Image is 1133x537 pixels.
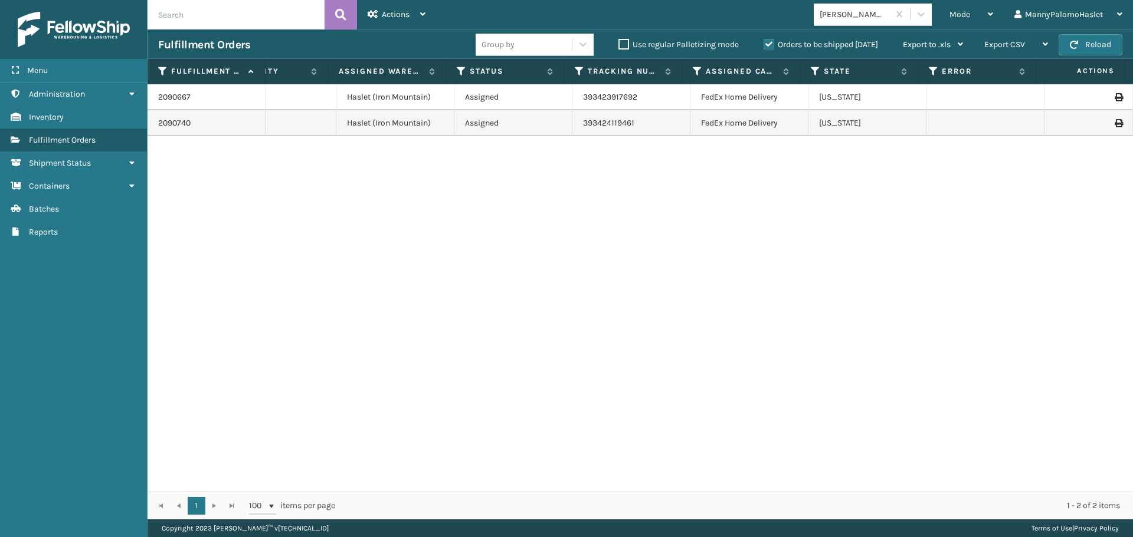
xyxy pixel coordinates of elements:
a: 2090667 [158,91,191,103]
label: Status [470,66,541,77]
label: Quantity [234,66,305,77]
label: Use regular Palletizing mode [618,39,739,50]
span: Administration [29,89,85,99]
a: 2090740 [158,117,191,129]
span: Actions [382,9,410,19]
div: [PERSON_NAME] Brands [820,8,890,21]
a: 1 [188,497,205,515]
td: FedEx Home Delivery [690,110,808,136]
span: Shipment Status [29,158,91,168]
td: 1 [218,110,336,136]
span: items per page [249,497,335,515]
td: Assigned [454,84,572,110]
span: Mode [949,9,970,19]
p: Copyright 2023 [PERSON_NAME]™ v [TECHNICAL_ID] [162,519,329,537]
td: Haslet (Iron Mountain) [336,84,454,110]
span: Inventory [29,112,64,122]
label: Assigned Warehouse [339,66,423,77]
span: Containers [29,181,70,191]
a: Privacy Policy [1074,524,1119,532]
label: Assigned Carrier Service [706,66,777,77]
td: Assigned [454,110,572,136]
span: Fulfillment Orders [29,135,96,145]
div: | [1032,519,1119,537]
label: Orders to be shipped [DATE] [764,39,878,50]
label: State [824,66,895,77]
a: 393423917692 [583,92,637,102]
td: Haslet (Iron Mountain) [336,110,454,136]
td: [US_STATE] [808,84,926,110]
a: 393424119461 [583,118,634,128]
span: 100 [249,500,267,512]
span: Reports [29,227,58,237]
label: Error [942,66,1013,77]
td: FedEx Home Delivery [690,84,808,110]
span: Export CSV [984,39,1025,50]
img: logo [18,12,130,47]
td: 1 [218,84,336,110]
div: Group by [482,38,515,51]
i: Print Label [1115,93,1122,101]
span: Actions [1040,61,1122,81]
div: 1 - 2 of 2 items [352,500,1120,512]
i: Print Label [1115,119,1122,127]
label: Tracking Number [588,66,659,77]
span: Batches [29,204,59,214]
span: Export to .xls [903,39,951,50]
span: Menu [27,65,48,75]
button: Reload [1059,34,1122,55]
h3: Fulfillment Orders [158,38,250,52]
a: Terms of Use [1032,524,1072,532]
td: [US_STATE] [808,110,926,136]
label: Fulfillment Order Id [171,66,243,77]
